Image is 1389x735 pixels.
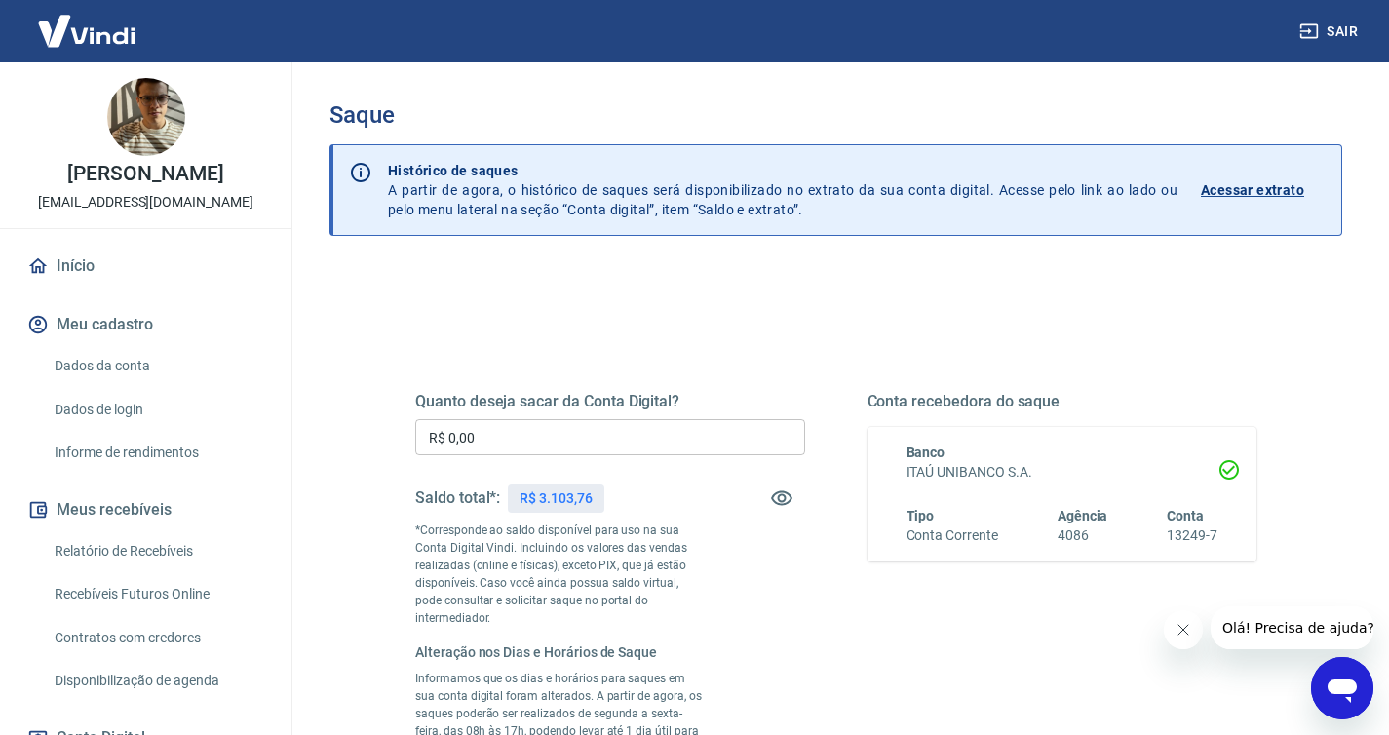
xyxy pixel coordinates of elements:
a: Informe de rendimentos [47,433,268,473]
span: Banco [907,445,945,460]
span: Conta [1167,508,1204,523]
p: A partir de agora, o histórico de saques será disponibilizado no extrato da sua conta digital. Ac... [388,161,1177,219]
a: Início [23,245,268,288]
h6: Alteração nos Dias e Horários de Saque [415,642,708,662]
p: [PERSON_NAME] [67,164,223,184]
iframe: Mensagem da empresa [1211,606,1373,649]
iframe: Fechar mensagem [1164,610,1203,649]
button: Sair [1295,14,1366,50]
a: Disponibilização de agenda [47,661,268,701]
iframe: Botão para abrir a janela de mensagens [1311,657,1373,719]
h6: 4086 [1058,525,1108,546]
h6: ITAÚ UNIBANCO S.A. [907,462,1218,483]
a: Dados de login [47,390,268,430]
button: Meus recebíveis [23,488,268,531]
p: [EMAIL_ADDRESS][DOMAIN_NAME] [38,192,253,213]
span: Olá! Precisa de ajuda? [12,14,164,29]
p: R$ 3.103,76 [520,488,592,509]
h6: 13249-7 [1167,525,1217,546]
h5: Quanto deseja sacar da Conta Digital? [415,392,805,411]
img: Vindi [23,1,150,60]
a: Recebíveis Futuros Online [47,574,268,614]
p: Acessar extrato [1201,180,1304,200]
a: Acessar extrato [1201,161,1326,219]
h5: Saldo total*: [415,488,500,508]
a: Dados da conta [47,346,268,386]
h3: Saque [329,101,1342,129]
img: f882aa9d-258a-419a-b930-6207a7804c9c.jpeg [107,78,185,156]
p: *Corresponde ao saldo disponível para uso na sua Conta Digital Vindi. Incluindo os valores das ve... [415,522,708,627]
a: Relatório de Recebíveis [47,531,268,571]
p: Histórico de saques [388,161,1177,180]
span: Tipo [907,508,935,523]
h6: Conta Corrente [907,525,998,546]
button: Meu cadastro [23,303,268,346]
span: Agência [1058,508,1108,523]
a: Contratos com credores [47,618,268,658]
h5: Conta recebedora do saque [868,392,1257,411]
